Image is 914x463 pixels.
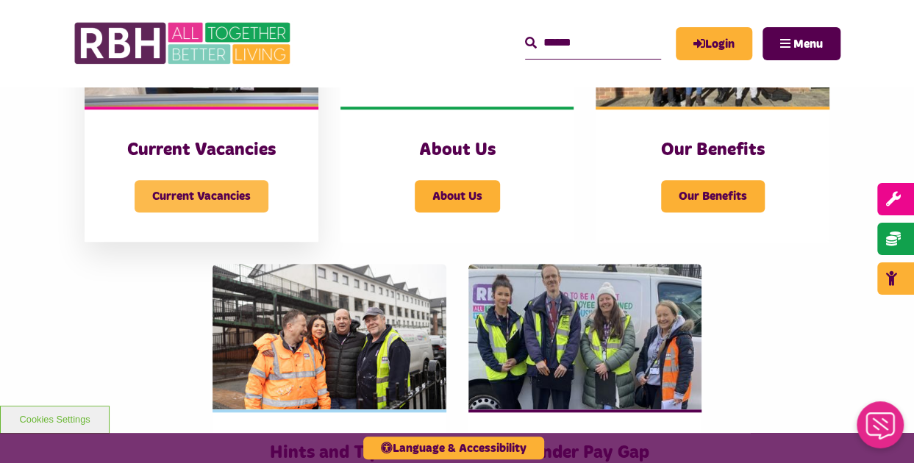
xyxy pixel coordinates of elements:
[135,180,268,212] span: Current Vacancies
[625,139,800,162] h3: Our Benefits
[74,15,294,72] img: RBH
[763,27,840,60] button: Navigation
[415,180,500,212] span: About Us
[848,397,914,463] iframe: Netcall Web Assistant for live chat
[370,139,545,162] h3: About Us
[661,180,765,212] span: Our Benefits
[114,139,289,162] h3: Current Vacancies
[468,264,702,410] img: 391760240 1590016381793435 2179504426197536539 N
[676,27,752,60] a: MyRBH
[525,27,661,59] input: Search
[363,437,544,459] button: Language & Accessibility
[213,264,446,410] img: SAZMEDIA RBH 21FEB24 46
[793,38,823,50] span: Menu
